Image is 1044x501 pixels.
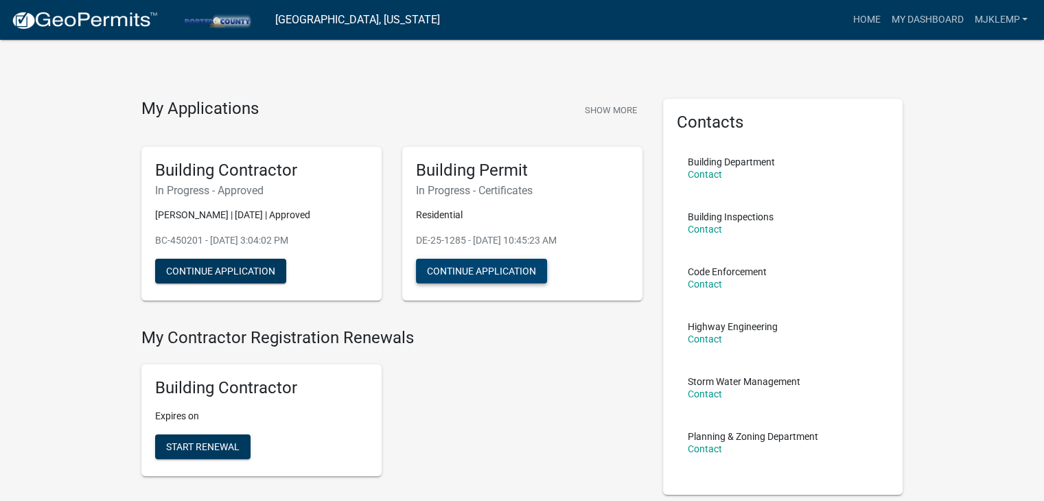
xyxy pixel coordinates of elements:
[688,388,722,399] a: Contact
[847,7,885,33] a: Home
[275,8,440,32] a: [GEOGRAPHIC_DATA], [US_STATE]
[155,208,368,222] p: [PERSON_NAME] | [DATE] | Approved
[688,377,800,386] p: Storm Water Management
[416,208,629,222] p: Residential
[155,184,368,197] h6: In Progress - Approved
[688,432,818,441] p: Planning & Zoning Department
[688,157,775,167] p: Building Department
[155,233,368,248] p: BC-450201 - [DATE] 3:04:02 PM
[677,113,890,132] h5: Contacts
[155,161,368,180] h5: Building Contractor
[416,184,629,197] h6: In Progress - Certificates
[579,99,642,121] button: Show More
[155,378,368,398] h5: Building Contractor
[169,10,264,29] img: Porter County, Indiana
[416,233,629,248] p: DE-25-1285 - [DATE] 10:45:23 AM
[688,169,722,180] a: Contact
[688,334,722,345] a: Contact
[155,409,368,423] p: Expires on
[885,7,968,33] a: My Dashboard
[688,443,722,454] a: Contact
[166,441,240,452] span: Start Renewal
[141,328,642,487] wm-registration-list-section: My Contractor Registration Renewals
[688,279,722,290] a: Contact
[141,99,259,119] h4: My Applications
[968,7,1033,33] a: mjklemp
[155,259,286,283] button: Continue Application
[155,434,251,459] button: Start Renewal
[688,322,778,331] p: Highway Engineering
[416,259,547,283] button: Continue Application
[688,224,722,235] a: Contact
[688,212,774,222] p: Building Inspections
[416,161,629,180] h5: Building Permit
[141,328,642,348] h4: My Contractor Registration Renewals
[688,267,767,277] p: Code Enforcement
